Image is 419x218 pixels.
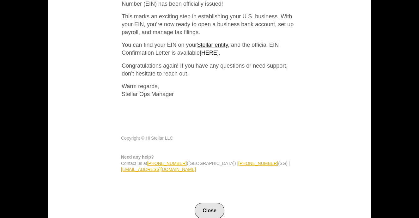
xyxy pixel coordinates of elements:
p: This marks an exciting step in establishing your U.S. business. With your EIN, you’re now ready t... [122,13,297,37]
a: [EMAIL_ADDRESS][DOMAIN_NAME] [121,167,196,172]
strong: Need any help? [121,154,154,160]
span: Copyright © Hi Stellar LLC [121,136,173,141]
p: Congratulations again! If you have any questions or need support, don’t hesitate to reach out. [122,62,297,78]
span: Contact us at ([GEOGRAPHIC_DATA]) | (SG) | [121,154,290,172]
a: [PHONE_NUMBER] [238,161,278,166]
p: Warm regards, Stellar Ops Manager [122,82,297,98]
a: [PHONE_NUMBER] [147,161,187,166]
p: You can find your EIN on your , and the official EIN Confirmation Letter is available . [122,41,297,57]
a: Stellar entity [197,42,228,48]
a: [HERE] [200,50,219,56]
